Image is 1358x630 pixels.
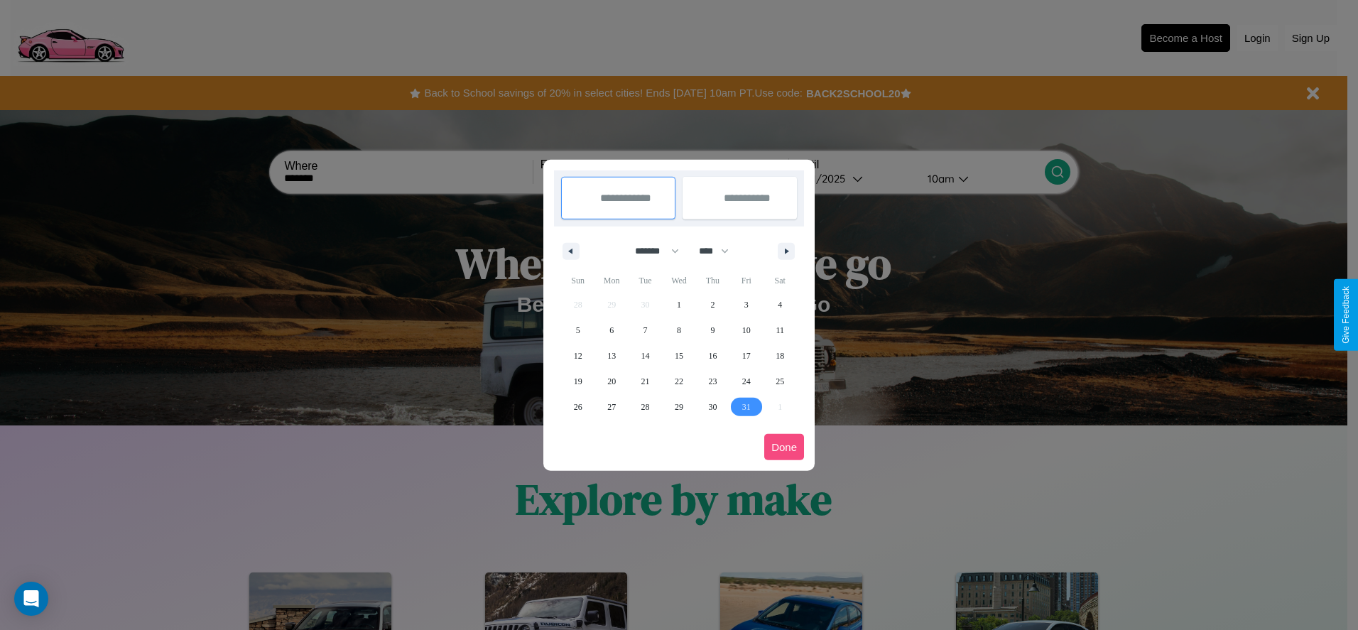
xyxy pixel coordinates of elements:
span: 18 [776,343,784,369]
div: Give Feedback [1341,286,1351,344]
button: 21 [629,369,662,394]
span: Fri [729,269,763,292]
button: 18 [764,343,797,369]
button: 12 [561,343,594,369]
span: 31 [742,394,751,420]
button: 1 [662,292,695,317]
span: 17 [742,343,751,369]
span: 9 [710,317,715,343]
span: 5 [576,317,580,343]
button: 28 [629,394,662,420]
button: 8 [662,317,695,343]
button: 11 [764,317,797,343]
span: Sat [764,269,797,292]
button: 31 [729,394,763,420]
span: 26 [574,394,582,420]
button: 4 [764,292,797,317]
button: 17 [729,343,763,369]
button: 26 [561,394,594,420]
span: 22 [675,369,683,394]
button: 13 [594,343,628,369]
button: 2 [696,292,729,317]
span: 21 [641,369,650,394]
span: 7 [643,317,648,343]
button: 24 [729,369,763,394]
span: 1 [677,292,681,317]
div: Open Intercom Messenger [14,582,48,616]
span: 16 [708,343,717,369]
button: 29 [662,394,695,420]
button: 14 [629,343,662,369]
button: 23 [696,369,729,394]
button: 5 [561,317,594,343]
button: 16 [696,343,729,369]
span: 6 [609,317,614,343]
button: 15 [662,343,695,369]
span: 8 [677,317,681,343]
span: 24 [742,369,751,394]
span: 19 [574,369,582,394]
span: Sun [561,269,594,292]
span: 11 [776,317,784,343]
span: 15 [675,343,683,369]
span: 2 [710,292,715,317]
span: Thu [696,269,729,292]
span: 13 [607,343,616,369]
button: 27 [594,394,628,420]
span: Wed [662,269,695,292]
span: Mon [594,269,628,292]
span: 27 [607,394,616,420]
span: 28 [641,394,650,420]
button: 3 [729,292,763,317]
button: 9 [696,317,729,343]
button: 22 [662,369,695,394]
span: 4 [778,292,782,317]
span: 10 [742,317,751,343]
button: Done [764,434,804,460]
span: 30 [708,394,717,420]
span: Tue [629,269,662,292]
span: 23 [708,369,717,394]
span: 25 [776,369,784,394]
button: 20 [594,369,628,394]
button: 30 [696,394,729,420]
button: 10 [729,317,763,343]
span: 3 [744,292,749,317]
button: 7 [629,317,662,343]
button: 19 [561,369,594,394]
span: 20 [607,369,616,394]
span: 14 [641,343,650,369]
button: 25 [764,369,797,394]
span: 29 [675,394,683,420]
button: 6 [594,317,628,343]
span: 12 [574,343,582,369]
